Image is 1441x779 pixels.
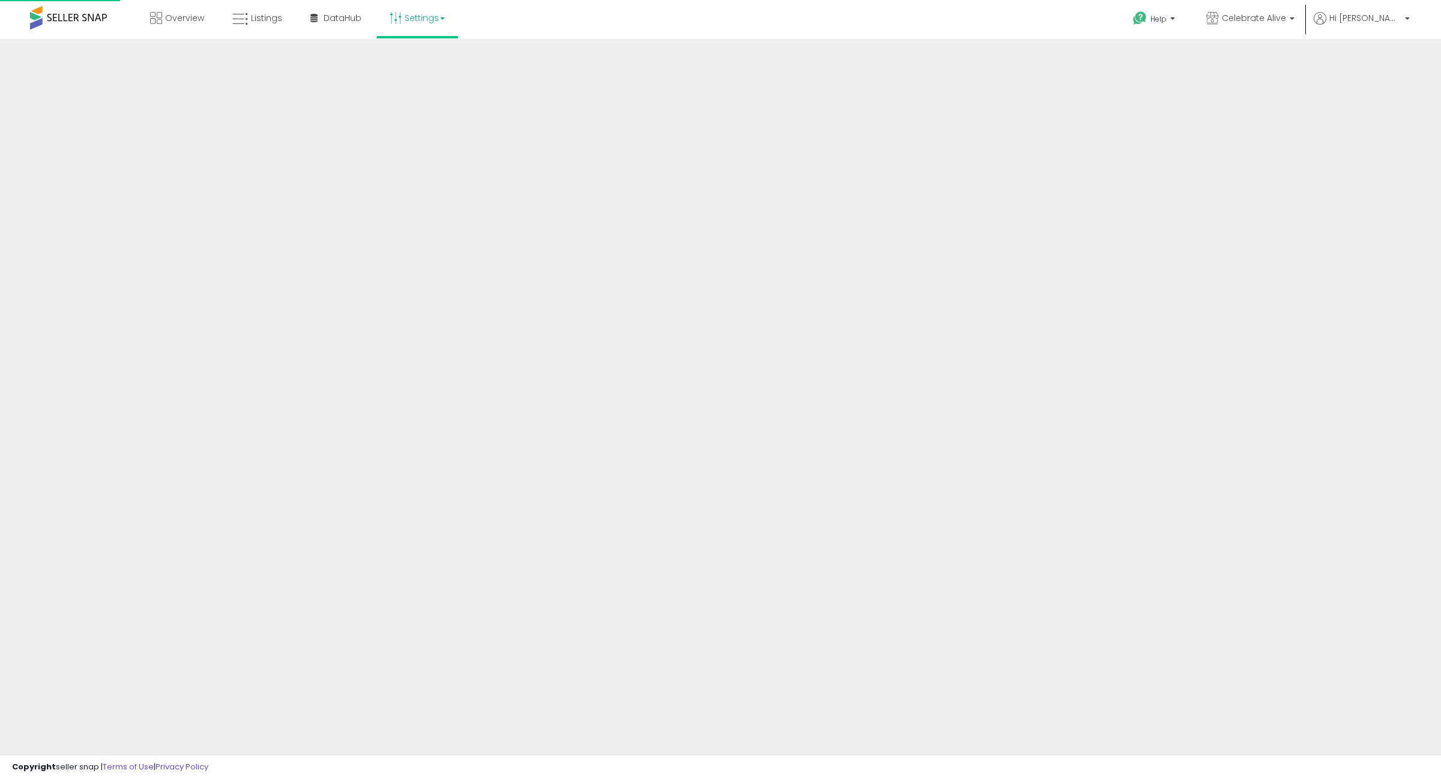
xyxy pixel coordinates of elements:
[1132,11,1147,26] i: Get Help
[1329,12,1401,24] span: Hi [PERSON_NAME]
[324,12,361,24] span: DataHub
[1314,12,1410,39] a: Hi [PERSON_NAME]
[165,12,204,24] span: Overview
[1222,12,1286,24] span: Celebrate Alive
[251,12,282,24] span: Listings
[1150,14,1167,24] span: Help
[1123,2,1187,39] a: Help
